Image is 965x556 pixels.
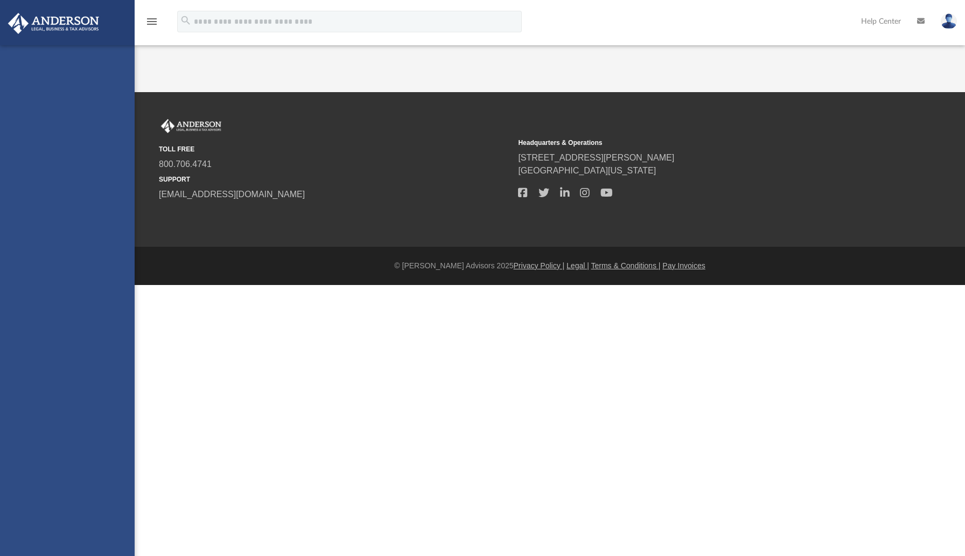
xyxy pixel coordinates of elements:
a: [EMAIL_ADDRESS][DOMAIN_NAME] [159,190,305,199]
img: User Pic [941,13,957,29]
a: Pay Invoices [662,261,705,270]
a: Privacy Policy | [514,261,565,270]
div: © [PERSON_NAME] Advisors 2025 [135,260,965,272]
img: Anderson Advisors Platinum Portal [5,13,102,34]
small: Headquarters & Operations [518,138,870,148]
a: Legal | [567,261,589,270]
a: [GEOGRAPHIC_DATA][US_STATE] [518,166,656,175]
a: menu [145,20,158,28]
small: SUPPORT [159,175,511,184]
small: TOLL FREE [159,144,511,154]
a: 800.706.4741 [159,159,212,169]
img: Anderson Advisors Platinum Portal [159,119,223,133]
i: search [180,15,192,26]
i: menu [145,15,158,28]
a: [STREET_ADDRESS][PERSON_NAME] [518,153,674,162]
a: Terms & Conditions | [591,261,661,270]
